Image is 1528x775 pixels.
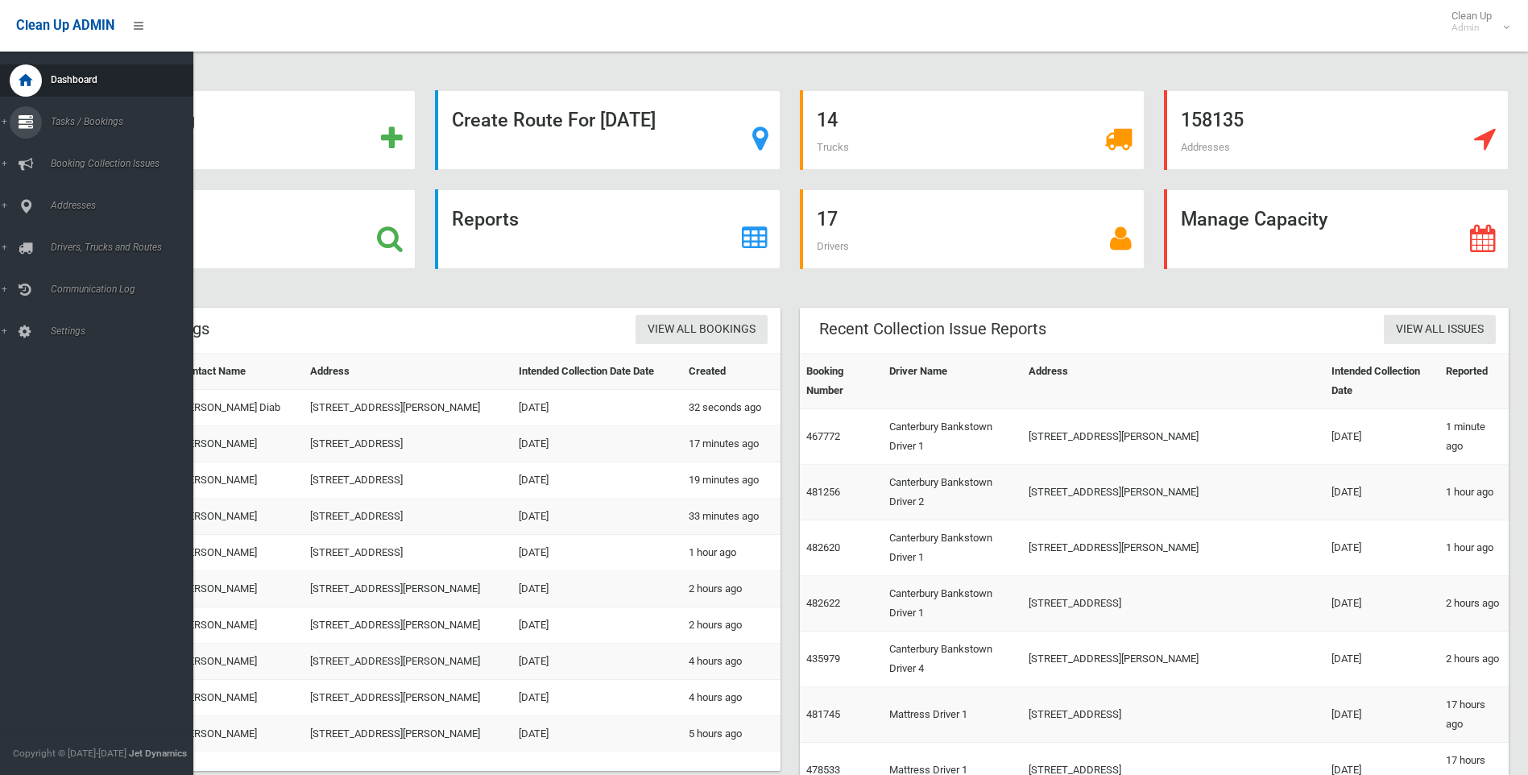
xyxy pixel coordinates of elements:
a: 481256 [806,486,840,498]
td: [PERSON_NAME] [173,571,303,607]
td: 4 hours ago [682,644,780,680]
td: [DATE] [1325,465,1440,520]
span: Trucks [817,141,849,153]
td: [DATE] [512,716,682,752]
span: Communication Log [46,284,205,295]
td: 2 hours ago [682,571,780,607]
a: 482620 [806,541,840,553]
strong: 14 [817,109,838,131]
span: Drivers, Trucks and Routes [46,242,205,253]
td: 5 hours ago [682,716,780,752]
span: Tasks / Bookings [46,116,205,127]
td: [PERSON_NAME] [173,426,303,462]
td: Canterbury Bankstown Driver 1 [883,409,1022,465]
td: [DATE] [1325,632,1440,687]
td: [STREET_ADDRESS][PERSON_NAME] [304,390,513,426]
td: 1 hour ago [682,535,780,571]
span: Clean Up ADMIN [16,18,114,33]
a: 17 Drivers [800,189,1145,269]
td: 1 hour ago [1439,520,1509,576]
td: [DATE] [512,499,682,535]
td: 1 minute ago [1439,409,1509,465]
a: View All Bookings [636,315,768,345]
td: 19 minutes ago [682,462,780,499]
th: Address [304,354,513,390]
th: Intended Collection Date [1325,354,1440,409]
td: [PERSON_NAME] [173,716,303,752]
td: [STREET_ADDRESS] [304,535,513,571]
td: [STREET_ADDRESS] [304,462,513,499]
strong: Jet Dynamics [129,748,187,759]
a: 482622 [806,597,840,609]
td: [DATE] [1325,520,1440,576]
a: 481745 [806,708,840,720]
a: 467772 [806,430,840,442]
a: View All Issues [1384,315,1496,345]
td: [STREET_ADDRESS] [1022,576,1324,632]
td: [PERSON_NAME] [173,499,303,535]
td: [STREET_ADDRESS] [304,499,513,535]
td: [PERSON_NAME] [173,680,303,716]
span: Addresses [1181,141,1230,153]
span: Clean Up [1443,10,1508,34]
td: [DATE] [512,607,682,644]
td: 17 hours ago [1439,687,1509,743]
strong: 158135 [1181,109,1244,131]
span: Booking Collection Issues [46,158,205,169]
strong: Manage Capacity [1181,208,1327,230]
td: [PERSON_NAME] [173,535,303,571]
th: Driver Name [883,354,1022,409]
td: [STREET_ADDRESS][PERSON_NAME] [1022,520,1324,576]
span: Drivers [817,240,849,252]
td: [STREET_ADDRESS][PERSON_NAME] [304,571,513,607]
td: Canterbury Bankstown Driver 1 [883,520,1022,576]
td: [STREET_ADDRESS][PERSON_NAME] [304,607,513,644]
strong: Reports [452,208,519,230]
td: [DATE] [512,390,682,426]
th: Contact Name [173,354,303,390]
a: Search [71,189,416,269]
td: [STREET_ADDRESS][PERSON_NAME] [1022,409,1324,465]
th: Reported [1439,354,1509,409]
a: 14 Trucks [800,90,1145,170]
td: [DATE] [1325,409,1440,465]
a: Manage Capacity [1164,189,1509,269]
td: [DATE] [512,680,682,716]
td: [PERSON_NAME] [173,644,303,680]
strong: Create Route For [DATE] [452,109,656,131]
td: [STREET_ADDRESS][PERSON_NAME] [304,644,513,680]
td: 2 hours ago [1439,632,1509,687]
a: Reports [435,189,780,269]
th: Address [1022,354,1324,409]
a: 435979 [806,653,840,665]
td: Canterbury Bankstown Driver 4 [883,632,1022,687]
th: Booking Number [800,354,884,409]
td: [DATE] [512,571,682,607]
header: Recent Collection Issue Reports [800,313,1066,345]
td: [STREET_ADDRESS][PERSON_NAME] [304,680,513,716]
a: Create Route For [DATE] [435,90,780,170]
td: Canterbury Bankstown Driver 2 [883,465,1022,520]
td: [STREET_ADDRESS][PERSON_NAME] [1022,632,1324,687]
td: 2 hours ago [1439,576,1509,632]
td: [DATE] [512,462,682,499]
span: Dashboard [46,74,205,85]
span: Addresses [46,200,205,211]
small: Admin [1451,22,1492,34]
strong: 17 [817,208,838,230]
span: Settings [46,325,205,337]
td: [STREET_ADDRESS] [304,426,513,462]
td: [PERSON_NAME] [173,462,303,499]
td: Canterbury Bankstown Driver 1 [883,576,1022,632]
td: [STREET_ADDRESS][PERSON_NAME] [304,716,513,752]
td: [PERSON_NAME] [173,607,303,644]
td: [STREET_ADDRESS][PERSON_NAME] [1022,465,1324,520]
td: [DATE] [512,535,682,571]
td: [DATE] [1325,576,1440,632]
span: Copyright © [DATE]-[DATE] [13,748,126,759]
a: Add Booking [71,90,416,170]
th: Created [682,354,780,390]
td: 17 minutes ago [682,426,780,462]
td: [STREET_ADDRESS] [1022,687,1324,743]
td: 32 seconds ago [682,390,780,426]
